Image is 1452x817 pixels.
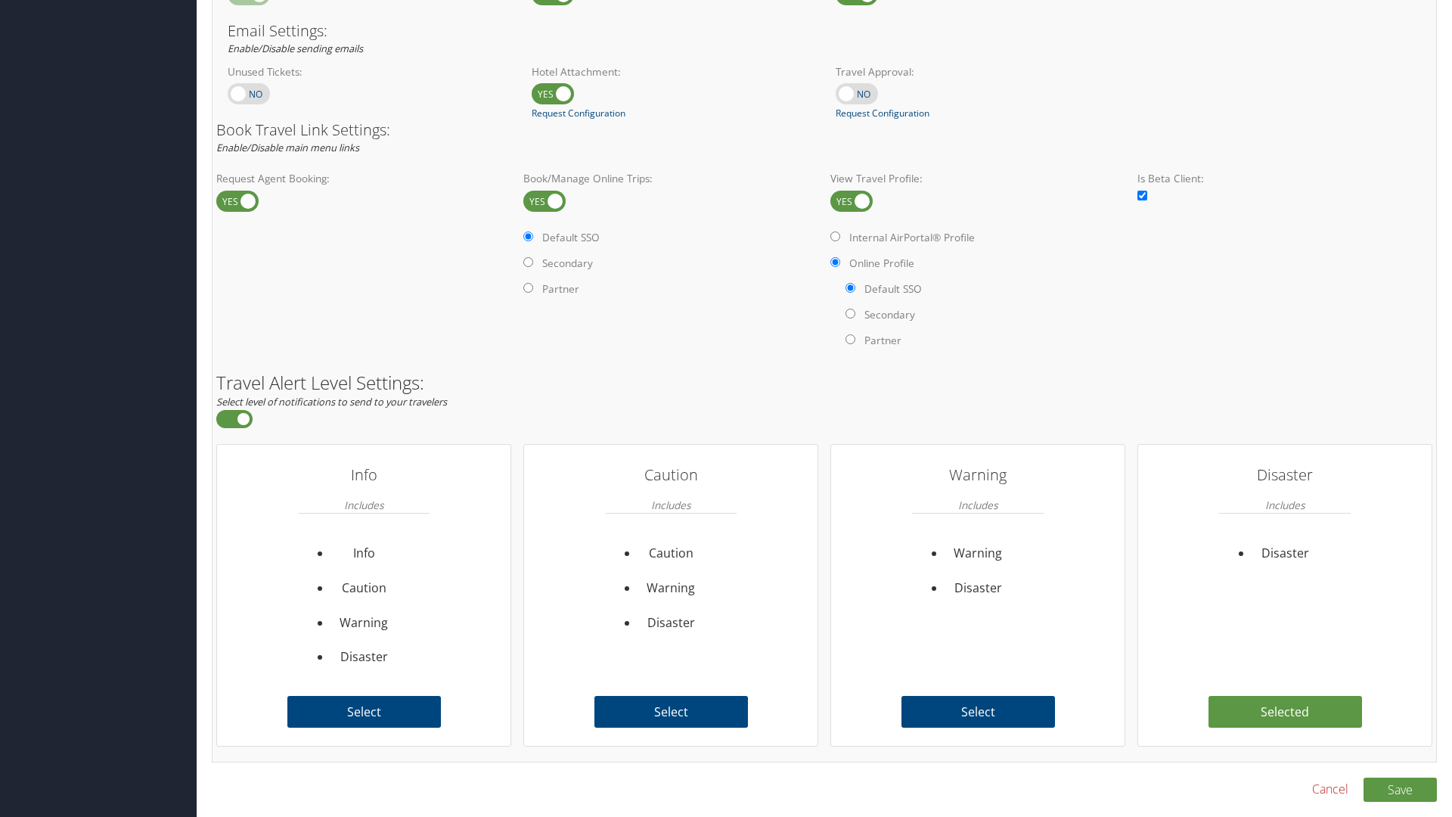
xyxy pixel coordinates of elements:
label: Travel Approval: [836,64,1117,79]
a: Cancel [1312,780,1348,798]
label: Partner [542,281,579,297]
h3: Book Travel Link Settings: [216,123,1432,138]
label: Book/Manage Online Trips: [523,171,818,186]
label: Default SSO [542,230,600,245]
h3: Email Settings: [228,23,1421,39]
label: Is Beta Client: [1137,171,1432,186]
em: Enable/Disable main menu links [216,141,359,154]
li: Disaster [638,606,704,641]
li: Warning [331,606,397,641]
li: Caution [331,571,397,606]
em: Includes [651,490,690,520]
li: Disaster [1252,536,1318,571]
label: Request Agent Booking: [216,171,511,186]
label: View Travel Profile: [830,171,1125,186]
li: Info [331,536,397,571]
li: Disaster [331,640,397,675]
label: Select [901,696,1055,728]
label: Select [287,696,441,728]
em: Select level of notifications to send to your travelers [216,395,447,408]
label: Partner [864,333,901,348]
label: Hotel Attachment: [532,64,813,79]
a: Request Configuration [532,107,625,120]
em: Includes [1265,490,1305,520]
h3: Disaster [1219,460,1351,490]
label: Unused Tickets: [228,64,509,79]
label: Select [594,696,748,728]
label: Internal AirPortal® Profile [849,230,975,245]
label: Selected [1208,696,1362,728]
h3: Info [298,460,430,490]
h2: Travel Alert Level Settings: [216,374,1432,392]
em: Includes [958,490,997,520]
h3: Caution [605,460,737,490]
label: Secondary [864,307,915,322]
li: Warning [945,536,1011,571]
li: Caution [638,536,704,571]
h3: Warning [912,460,1044,490]
button: Save [1364,778,1437,802]
label: Online Profile [849,256,914,271]
a: Request Configuration [836,107,929,120]
em: Enable/Disable sending emails [228,42,363,55]
label: Default SSO [864,281,922,297]
li: Warning [638,571,704,606]
em: Includes [344,490,383,520]
li: Disaster [945,571,1011,606]
label: Secondary [542,256,593,271]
